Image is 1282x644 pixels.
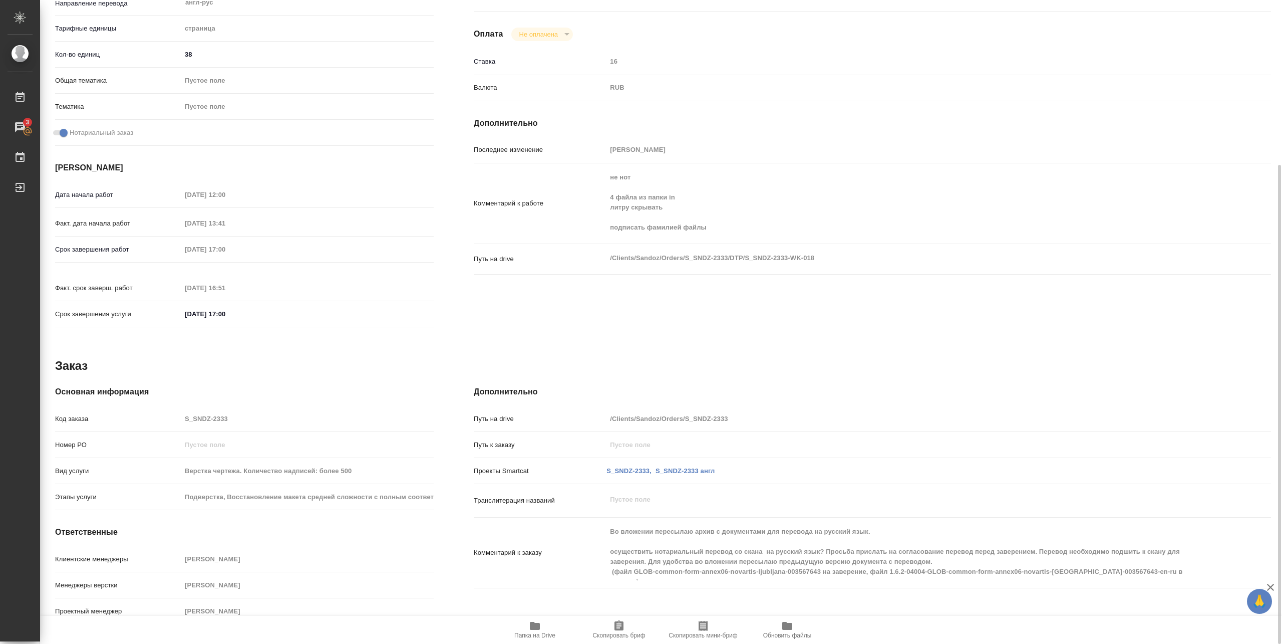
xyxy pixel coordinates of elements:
p: Путь к заказу [474,440,606,450]
input: Пустое поле [606,54,1204,69]
button: Папка на Drive [493,616,577,644]
div: Пустое поле [185,102,422,112]
input: Пустое поле [181,578,434,592]
p: Факт. дата начала работ [55,219,181,229]
h4: Ответственные [55,526,434,538]
div: RUB [606,79,1204,96]
input: Пустое поле [606,438,1204,452]
input: Пустое поле [181,552,434,566]
p: Этапы услуги [55,492,181,502]
div: Пустое поле [181,72,434,89]
input: Пустое поле [181,604,434,618]
p: Срок завершения работ [55,245,181,255]
input: ✎ Введи что-нибудь [181,307,269,321]
p: Дата начала работ [55,190,181,200]
h4: Дополнительно [474,386,1271,398]
p: Кол-во единиц [55,50,181,60]
p: Проекты Smartcat [474,466,606,476]
button: Обновить файлы [745,616,829,644]
a: 3 [3,115,38,140]
input: Пустое поле [181,490,434,504]
h4: Дополнительно [474,117,1271,129]
a: S_SNDZ-2333, [606,467,652,475]
h4: Оплата [474,28,503,40]
button: Скопировать мини-бриф [661,616,745,644]
textarea: не нот 4 файла из папки in литру скрывать подписать фамилией файлы [606,169,1204,236]
input: Пустое поле [181,464,434,478]
input: Пустое поле [181,281,269,295]
p: Комментарий к работе [474,198,606,208]
div: Пустое поле [185,76,422,86]
div: Пустое поле [181,98,434,115]
span: 3 [20,117,35,127]
h4: Основная информация [55,386,434,398]
p: Валюта [474,83,606,93]
h2: Заказ [55,358,88,374]
input: ✎ Введи что-нибудь [181,47,434,62]
p: Транслитерация названий [474,496,606,506]
input: Пустое поле [181,242,269,257]
button: 🙏 [1247,589,1272,614]
p: Последнее изменение [474,145,606,155]
button: Скопировать бриф [577,616,661,644]
p: Срок завершения услуги [55,309,181,319]
p: Путь на drive [474,254,606,264]
span: Папка на Drive [514,632,555,639]
span: Нотариальный заказ [70,128,133,138]
p: Клиентские менеджеры [55,554,181,564]
span: Обновить файлы [763,632,812,639]
h4: [PERSON_NAME] [55,162,434,174]
div: Не оплачена [511,28,573,41]
div: страница [181,20,434,37]
input: Пустое поле [181,187,269,202]
p: Номер РО [55,440,181,450]
p: Тарифные единицы [55,24,181,34]
p: Менеджеры верстки [55,580,181,590]
textarea: /Clients/Sandoz/Orders/S_SNDZ-2333/DTP/S_SNDZ-2333-WK-018 [606,250,1204,267]
p: Комментарий к заказу [474,548,606,558]
p: Вид услуги [55,466,181,476]
p: Факт. срок заверш. работ [55,283,181,293]
input: Пустое поле [606,142,1204,157]
p: Общая тематика [55,76,181,86]
p: Путь на drive [474,414,606,424]
span: Скопировать мини-бриф [669,632,737,639]
p: Код заказа [55,414,181,424]
textarea: Во вложении пересылаю архив с документами для перевода на русский язык. осуществить нотариальный ... [606,523,1204,580]
p: Тематика [55,102,181,112]
span: 🙏 [1251,591,1268,612]
p: Проектный менеджер [55,606,181,616]
span: Скопировать бриф [592,632,645,639]
input: Пустое поле [606,411,1204,426]
a: S_SNDZ-2333 англ [656,467,715,475]
input: Пустое поле [181,411,434,426]
input: Пустое поле [181,438,434,452]
p: Ставка [474,57,606,67]
button: Не оплачена [516,30,561,39]
input: Пустое поле [181,216,269,231]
